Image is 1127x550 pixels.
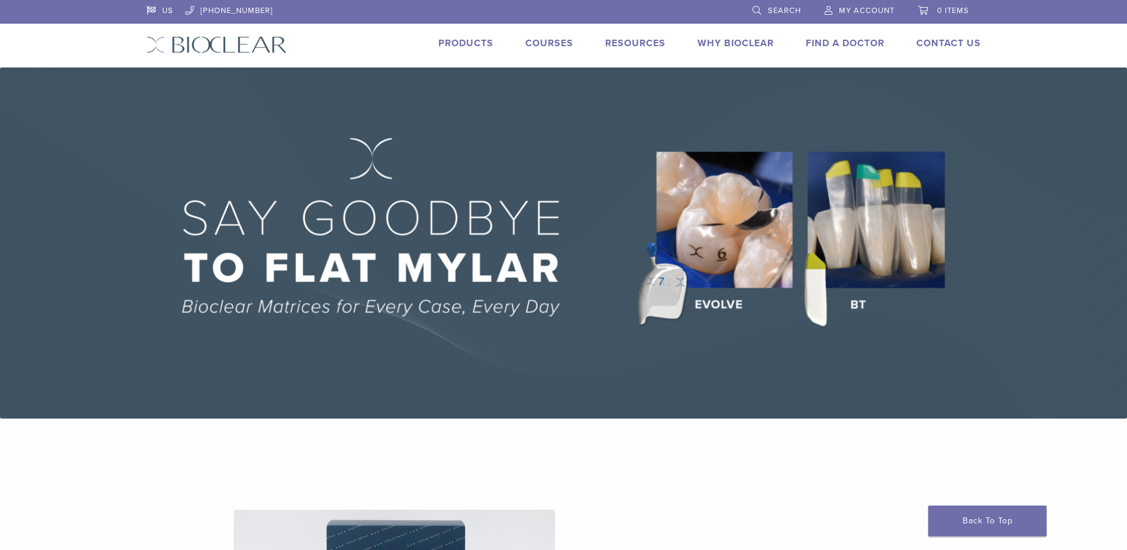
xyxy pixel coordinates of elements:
[839,6,895,15] span: My Account
[806,37,884,49] a: Find A Doctor
[937,6,969,15] span: 0 items
[768,6,801,15] span: Search
[697,37,774,49] a: Why Bioclear
[928,506,1047,536] a: Back To Top
[147,36,287,53] img: Bioclear
[605,37,666,49] a: Resources
[916,37,981,49] a: Contact Us
[438,37,493,49] a: Products
[525,37,573,49] a: Courses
